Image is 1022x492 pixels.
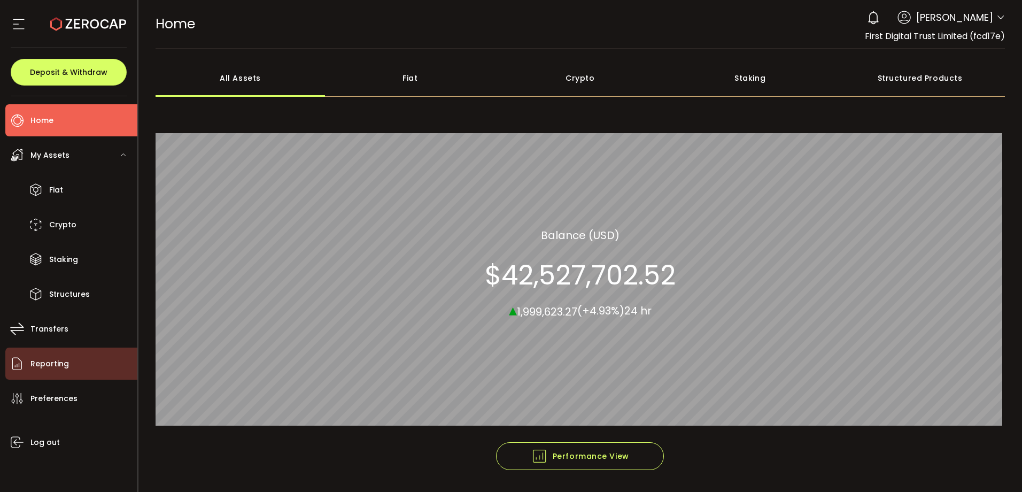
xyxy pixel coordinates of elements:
[495,59,665,97] div: Crypto
[541,227,620,243] section: Balance (USD)
[156,14,195,33] span: Home
[577,303,624,318] span: (+4.93%)
[509,298,517,321] span: ▴
[49,217,76,233] span: Crypto
[485,259,676,291] section: $42,527,702.52
[49,182,63,198] span: Fiat
[624,303,652,318] span: 24 hr
[30,321,68,337] span: Transfers
[11,59,127,86] button: Deposit & Withdraw
[496,442,664,470] button: Performance View
[665,59,835,97] div: Staking
[30,391,78,406] span: Preferences
[865,30,1005,42] span: First Digital Trust Limited (fcd17e)
[30,356,69,372] span: Reporting
[30,148,69,163] span: My Assets
[835,59,1005,97] div: Structured Products
[30,113,53,128] span: Home
[969,441,1022,492] iframe: Chat Widget
[916,10,993,25] span: [PERSON_NAME]
[49,252,78,267] span: Staking
[517,304,577,319] span: 1,999,623.27
[49,287,90,302] span: Structures
[325,59,495,97] div: Fiat
[30,68,107,76] span: Deposit & Withdraw
[531,448,629,464] span: Performance View
[156,59,326,97] div: All Assets
[30,435,60,450] span: Log out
